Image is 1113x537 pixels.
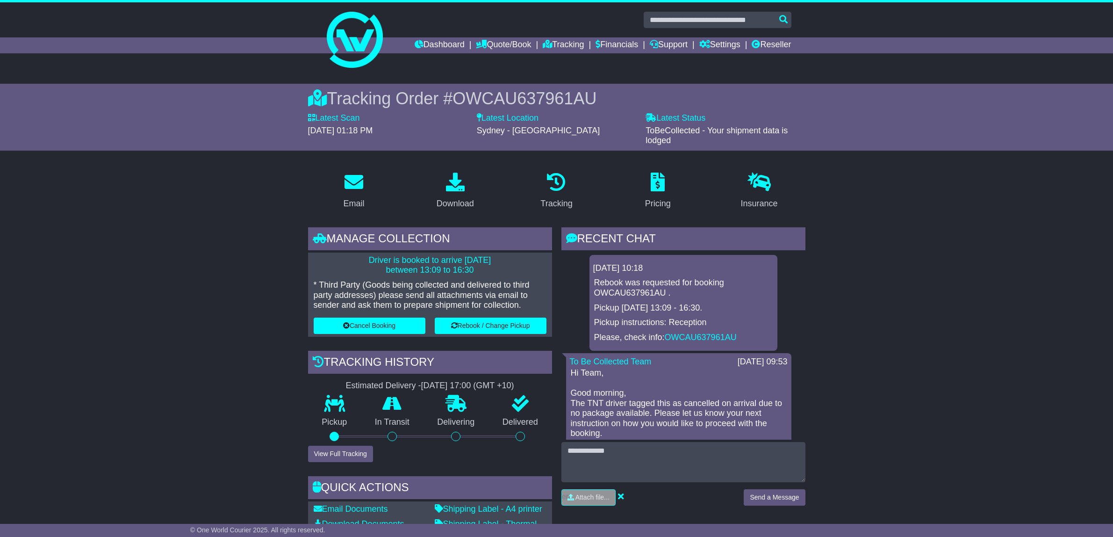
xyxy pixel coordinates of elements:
div: Tracking [540,197,572,210]
div: Quick Actions [308,476,552,501]
div: Download [437,197,474,210]
p: Delivered [488,417,552,428]
label: Latest Status [646,113,705,123]
button: View Full Tracking [308,446,373,462]
span: [DATE] 01:18 PM [308,126,373,135]
a: Reseller [752,37,791,53]
div: Tracking Order # [308,88,805,109]
a: Download [431,169,480,213]
div: Insurance [741,197,778,210]
a: Tracking [534,169,578,213]
p: Driver is booked to arrive [DATE] between 13:09 to 16:30 [314,255,546,276]
div: [DATE] 09:53 [738,357,788,367]
a: Email [337,169,370,213]
a: Support [650,37,688,53]
a: To Be Collected Team [570,357,652,366]
a: Pricing [639,169,677,213]
button: Cancel Booking [314,318,425,334]
a: Shipping Label - A4 printer [435,504,542,514]
span: © One World Courier 2025. All rights reserved. [190,526,325,534]
a: Tracking [543,37,584,53]
span: OWCAU637961AU [452,89,596,108]
div: Pricing [645,197,671,210]
span: Sydney - [GEOGRAPHIC_DATA] [477,126,600,135]
button: Rebook / Change Pickup [435,318,546,334]
a: Quote/Book [476,37,531,53]
div: Estimated Delivery - [308,381,552,391]
a: Insurance [735,169,784,213]
a: Settings [699,37,740,53]
div: [DATE] 17:00 (GMT +10) [421,381,514,391]
p: Please, check info: [594,333,773,343]
label: Latest Location [477,113,539,123]
button: Send a Message [744,489,805,506]
a: OWCAU637961AU [665,333,737,342]
a: Dashboard [415,37,465,53]
p: Hi Team, Good morning, The TNT driver tagged this as cancelled on arrival due to no package avail... [571,368,787,469]
a: Email Documents [314,504,388,514]
label: Latest Scan [308,113,360,123]
p: In Transit [361,417,424,428]
a: Download Documents [314,519,404,529]
div: [DATE] 10:18 [593,263,774,274]
p: Rebook was requested for booking OWCAU637961AU . [594,278,773,298]
span: ToBeCollected - Your shipment data is lodged [646,126,788,145]
div: Manage collection [308,227,552,253]
div: RECENT CHAT [561,227,805,253]
div: Tracking history [308,351,552,376]
p: Pickup [DATE] 13:09 - 16:30. [594,303,773,313]
a: Financials [596,37,638,53]
p: Pickup instructions: Reception [594,318,773,328]
div: Email [343,197,364,210]
p: * Third Party (Goods being collected and delivered to third party addresses) please send all atta... [314,280,546,311]
p: Pickup [308,417,361,428]
p: Delivering [424,417,489,428]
